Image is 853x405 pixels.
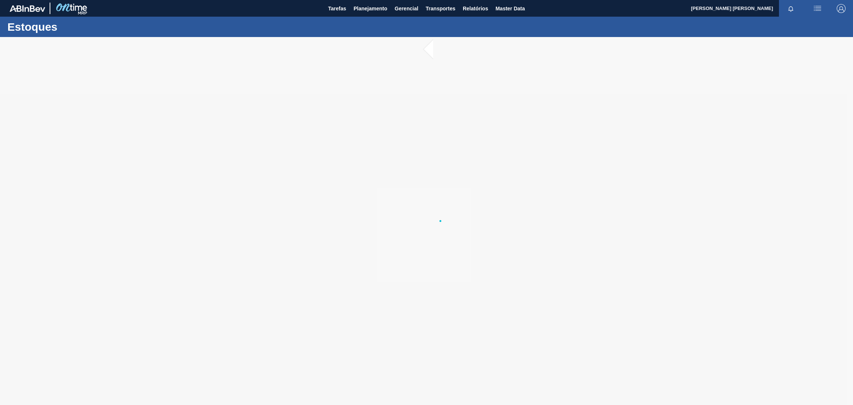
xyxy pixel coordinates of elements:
[779,3,803,14] button: Notificações
[813,4,822,13] img: userActions
[10,5,45,12] img: TNhmsLtSVTkK8tSr43FrP2fwEKptu5GPRR3wAAAABJRU5ErkJggg==
[463,4,488,13] span: Relatórios
[395,4,418,13] span: Gerencial
[328,4,346,13] span: Tarefas
[354,4,387,13] span: Planejamento
[837,4,846,13] img: Logout
[426,4,455,13] span: Transportes
[495,4,525,13] span: Master Data
[7,23,139,31] h1: Estoques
